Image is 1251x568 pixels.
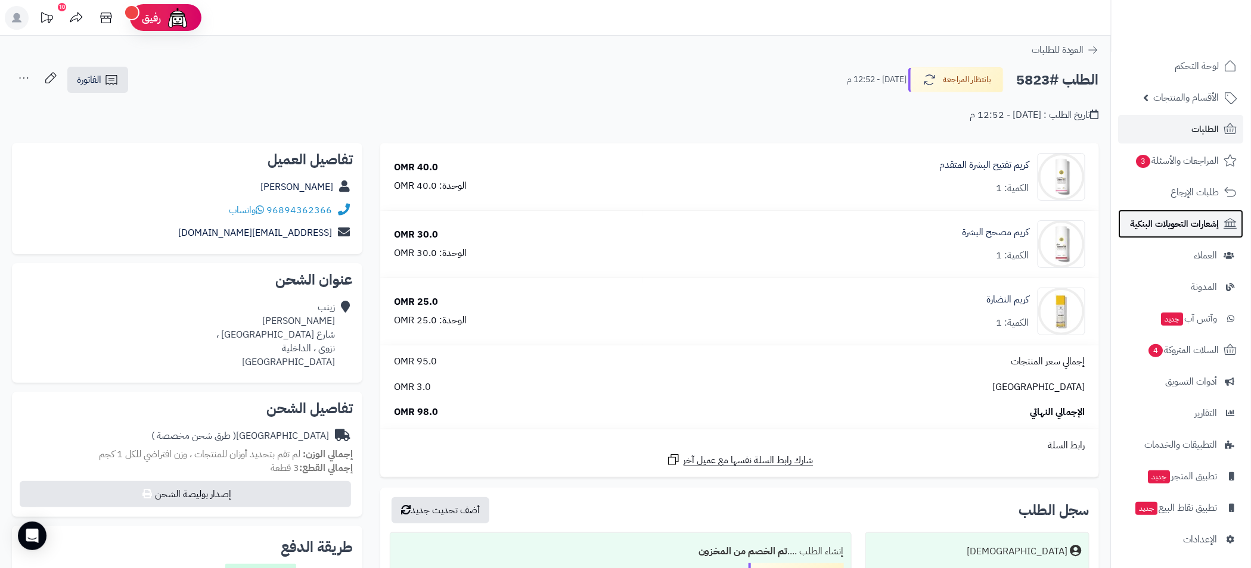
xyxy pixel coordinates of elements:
a: [PERSON_NAME] [260,180,333,194]
span: التطبيقات والخدمات [1145,436,1218,453]
a: المراجعات والأسئلة3 [1119,146,1244,175]
a: شارك رابط السلة نفسها مع عميل آخر [666,452,814,467]
span: طلبات الإرجاع [1171,184,1219,201]
span: 3 [1136,154,1151,168]
small: 3 قطعة [271,461,353,475]
span: إجمالي سعر المنتجات [1011,355,1085,369]
div: رابط السلة [385,439,1094,452]
div: 40.0 OMR [394,161,438,174]
a: السلات المتروكة4 [1119,336,1244,364]
a: لوحة التحكم [1119,52,1244,80]
div: الوحدة: 40.0 OMR [394,179,467,193]
a: كريم النضارة [986,293,1029,307]
small: [DATE] - 12:52 م [847,74,907,86]
a: العملاء [1119,241,1244,270]
span: جديد [1136,502,1158,515]
div: زينب [PERSON_NAME] شارع [GEOGRAPHIC_DATA] ، نزوى ، الداخلية [GEOGRAPHIC_DATA] [216,301,335,369]
h3: سجل الطلب [1019,503,1089,517]
strong: إجمالي الوزن: [303,447,353,461]
img: logo-2.png [1170,15,1240,40]
span: الأقسام والمنتجات [1154,89,1219,106]
h2: عنوان الشحن [21,273,353,287]
a: كريم تفتيح البشرة المتقدم [939,158,1029,172]
span: جديد [1162,313,1184,326]
div: [DEMOGRAPHIC_DATA] [967,545,1067,558]
a: تطبيق المتجرجديد [1119,462,1244,491]
div: تاريخ الطلب : [DATE] - 12:52 م [970,108,1099,122]
a: وآتس آبجديد [1119,304,1244,333]
a: تحديثات المنصة [32,6,61,33]
span: تطبيق المتجر [1147,468,1218,485]
a: المدونة [1119,273,1244,301]
img: 1739578311-cm52eays20nhq01klg2x54i1t_FRESHNESS-01-90x90.jpg [1038,288,1085,335]
button: بانتظار المراجعة [908,67,1004,92]
span: الإجمالي النهائي [1030,405,1085,419]
a: الإعدادات [1119,525,1244,554]
b: تم الخصم من المخزون [699,544,788,558]
div: 25.0 OMR [394,295,438,309]
img: 1739573726-cm4q21r9m0e1d01kleger9j34_ampoul_2-90x90.png [1038,153,1085,201]
span: ( طرق شحن مخصصة ) [151,429,236,443]
div: الكمية: 1 [996,182,1029,195]
div: إنشاء الطلب .... [398,540,844,563]
div: 30.0 OMR [394,228,438,242]
a: الفاتورة [67,67,128,93]
a: التطبيقات والخدمات [1119,430,1244,459]
span: لم تقم بتحديد أوزان للمنتجات ، وزن افتراضي للكل 1 كجم [99,447,300,461]
span: جديد [1148,470,1171,483]
span: المراجعات والأسئلة [1135,152,1219,169]
a: التقارير [1119,399,1244,427]
span: العودة للطلبات [1032,43,1084,57]
a: إشعارات التحويلات البنكية [1119,210,1244,238]
a: أدوات التسويق [1119,367,1244,396]
span: العملاء [1194,247,1218,264]
h2: تفاصيل الشحن [21,401,353,416]
a: طلبات الإرجاع [1119,178,1244,207]
span: 4 [1148,344,1164,358]
h2: الطلب #5823 [1016,68,1099,92]
img: 1739574034-cm4q23r2z0e1f01kldwat3g4p__D9_83_D8_B1_D9_8A_D9_85__D9_85_D8_B5_D8_AD_D8_AD__D8_A7_D9_... [1038,220,1085,268]
a: العودة للطلبات [1032,43,1099,57]
button: إصدار بوليصة الشحن [20,481,351,507]
span: 95.0 OMR [394,355,437,369]
span: لوحة التحكم [1175,58,1219,74]
h2: تفاصيل العميل [21,152,353,167]
a: واتساب [229,203,264,217]
div: [GEOGRAPHIC_DATA] [151,429,329,443]
h2: طريقة الدفع [281,540,353,554]
button: أضف تحديث جديد [392,497,489,523]
span: أدوات التسويق [1166,373,1218,390]
div: الوحدة: 25.0 OMR [394,314,467,327]
img: ai-face.png [166,6,190,30]
span: الفاتورة [77,73,101,87]
a: الطلبات [1119,115,1244,143]
span: إشعارات التحويلات البنكية [1131,216,1219,232]
a: 96894362366 [266,203,332,217]
span: السلات المتروكة [1148,342,1219,358]
a: [EMAIL_ADDRESS][DOMAIN_NAME] [178,226,332,240]
a: تطبيق نقاط البيعجديد [1119,494,1244,522]
span: الطلبات [1192,121,1219,138]
span: شارك رابط السلة نفسها مع عميل آخر [684,454,814,467]
span: 3.0 OMR [394,380,431,394]
div: الكمية: 1 [996,316,1029,330]
span: رفيق [142,11,161,25]
span: وآتس آب [1160,310,1218,327]
span: التقارير [1195,405,1218,422]
span: الإعدادات [1184,531,1218,548]
strong: إجمالي القطع: [299,461,353,475]
div: الوحدة: 30.0 OMR [394,246,467,260]
span: تطبيق نقاط البيع [1135,500,1218,516]
div: 10 [58,3,66,11]
span: 98.0 OMR [394,405,438,419]
span: [GEOGRAPHIC_DATA] [992,380,1085,394]
a: كريم مصحح البشرة [962,226,1029,239]
span: المدونة [1191,279,1218,295]
div: الكمية: 1 [996,249,1029,263]
div: Open Intercom Messenger [18,522,46,550]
